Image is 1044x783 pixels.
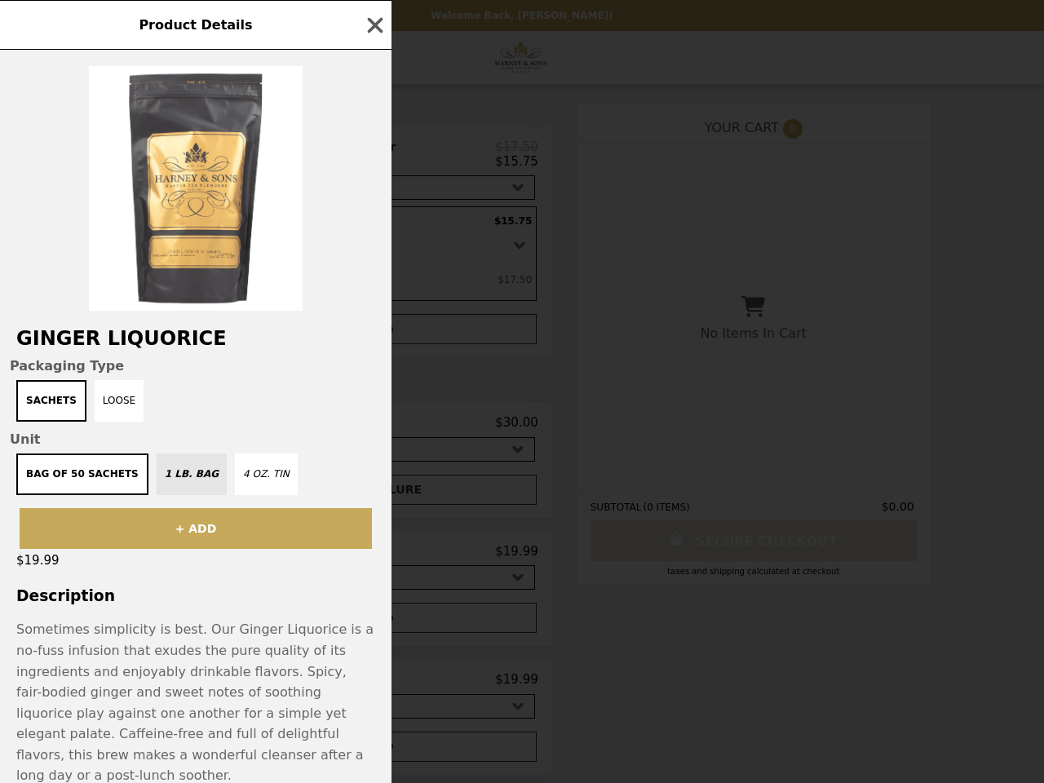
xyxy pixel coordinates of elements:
[89,66,303,311] img: Sachets / Bag of 50 Sachets
[95,380,144,422] button: Loose
[10,431,382,447] span: Unit
[16,453,148,495] button: Bag of 50 Sachets
[16,380,86,422] button: Sachets
[20,508,372,549] button: + ADD
[139,17,252,33] span: Product Details
[10,358,382,374] span: Packaging Type
[235,453,298,495] button: 4 oz. Tin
